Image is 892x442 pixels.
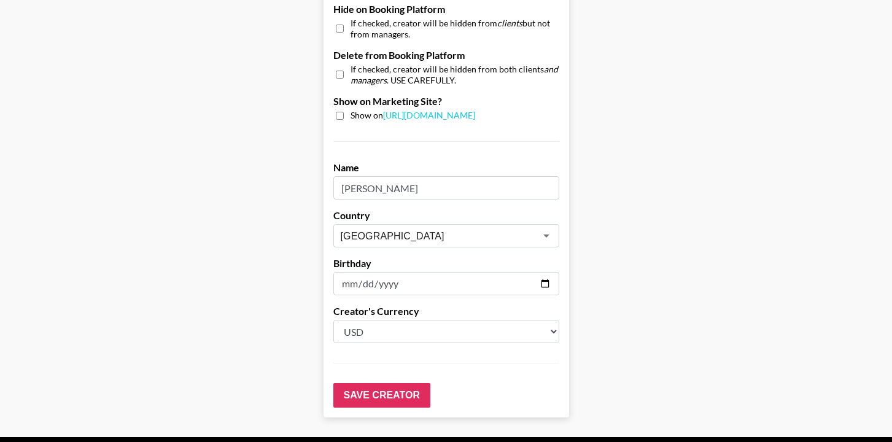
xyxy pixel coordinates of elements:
label: Creator's Currency [333,305,559,317]
label: Country [333,209,559,222]
input: Save Creator [333,383,430,408]
label: Birthday [333,257,559,269]
em: and managers [351,64,558,85]
span: If checked, creator will be hidden from both clients . USE CAREFULLY. [351,64,559,85]
em: clients [497,18,522,28]
label: Delete from Booking Platform [333,49,559,61]
a: [URL][DOMAIN_NAME] [383,110,475,120]
label: Show on Marketing Site? [333,95,559,107]
span: If checked, creator will be hidden from but not from managers. [351,18,559,39]
label: Name [333,161,559,174]
button: Open [538,227,555,244]
label: Hide on Booking Platform [333,3,559,15]
span: Show on [351,110,475,122]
